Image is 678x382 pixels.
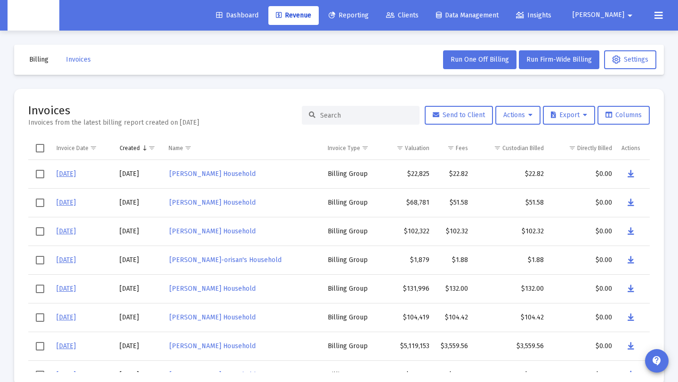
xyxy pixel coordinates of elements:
div: $51.58 [439,198,468,207]
a: Dashboard [209,6,266,25]
td: [DATE] [115,332,164,360]
a: [PERSON_NAME] Household [169,167,257,181]
img: Dashboard [15,6,52,25]
div: Created [120,144,140,152]
a: [PERSON_NAME] Household [169,282,257,295]
input: Search [320,111,412,119]
td: Column Directly Billed [549,137,617,159]
td: [DATE] [115,160,164,189]
td: [DATE] [115,303,164,332]
a: [DATE] [56,227,76,235]
div: Custodian Billed [502,144,544,152]
td: $0.00 [549,217,617,246]
td: Billing Group [323,332,379,360]
span: [PERSON_NAME] Household [169,170,256,178]
a: [DATE] [56,170,76,178]
button: Run Firm-Wide Billing [519,50,599,69]
a: [DATE] [56,199,76,207]
span: [PERSON_NAME] Household [169,285,256,293]
span: Invoices [66,56,91,64]
button: Export [543,106,595,125]
button: Actions [495,106,541,125]
td: Billing Group [323,303,379,332]
td: Column Name [164,137,323,159]
td: Column Valuation [379,137,434,159]
span: Show filter options for column 'Invoice Type' [362,144,369,151]
a: [DATE] [56,342,76,350]
span: Revenue [276,11,311,19]
td: $0.00 [549,160,617,189]
mat-icon: contact_support [651,355,662,366]
div: Data grid [28,137,650,372]
div: $3,559.56 [439,342,468,351]
span: [PERSON_NAME] Household [169,199,256,207]
td: $5,119,153 [379,332,434,360]
span: Show filter options for column 'Invoice Date' [90,144,97,151]
div: $132.00 [477,284,544,294]
a: [DATE] [56,256,76,264]
div: Select row [36,227,44,236]
div: $22.82 [477,169,544,179]
span: [PERSON_NAME] Household [169,371,256,379]
button: Run One Off Billing [443,50,517,69]
div: Select all [36,144,44,152]
a: [DATE] [56,313,76,321]
td: Column Invoice Date [52,137,115,159]
span: Run One Off Billing [451,56,509,64]
span: Dashboard [216,11,258,19]
div: Valuation [405,144,429,152]
div: $3,559.56 [477,342,544,351]
div: Name [169,144,183,152]
span: Columns [605,111,642,119]
td: Billing Group [323,246,379,274]
a: Clients [379,6,426,25]
td: Column Created [115,137,164,159]
td: $0.00 [549,303,617,332]
button: Billing [22,50,56,69]
div: Invoice Date [56,144,89,152]
td: Billing Group [323,160,379,189]
td: $0.00 [549,332,617,360]
a: Revenue [268,6,319,25]
div: $104.42 [439,313,468,322]
a: [PERSON_NAME] Household [169,310,257,324]
td: $1,879 [379,246,434,274]
td: [DATE] [115,246,164,274]
a: [PERSON_NAME] Household [169,224,257,238]
td: $22,825 [379,160,434,189]
span: Data Management [436,11,499,19]
div: Select row [36,313,44,322]
span: [PERSON_NAME] Household [169,227,256,235]
span: Show filter options for column 'Valuation' [396,144,404,151]
a: [DATE] [56,285,76,293]
div: Directly Billed [577,144,612,152]
div: $1.88 [439,255,468,265]
div: Fees [456,144,468,152]
div: Select row [36,285,44,293]
span: Clients [386,11,419,19]
td: Column Custodian Billed [473,137,549,159]
td: $131,996 [379,274,434,303]
span: Show filter options for column 'Created' [148,144,155,151]
div: Select row [36,199,44,207]
button: Invoices [58,50,98,69]
span: Export [551,111,587,119]
td: $68,781 [379,188,434,217]
a: Reporting [321,6,376,25]
div: $104.42 [477,313,544,322]
div: $102.32 [439,227,468,236]
a: Data Management [428,6,506,25]
td: Billing Group [323,188,379,217]
td: $102,322 [379,217,434,246]
span: Show filter options for column 'Custodian Billed' [494,144,501,151]
button: Send to Client [425,106,493,125]
a: [PERSON_NAME] Household [169,196,257,209]
td: $104,419 [379,303,434,332]
div: Select row [36,170,44,178]
button: [PERSON_NAME] [561,6,647,24]
span: Show filter options for column 'Fees' [447,144,454,151]
div: Actions [621,144,640,152]
div: $22.82 [439,169,468,179]
div: Invoice Type [328,144,360,152]
button: Settings [604,50,656,69]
